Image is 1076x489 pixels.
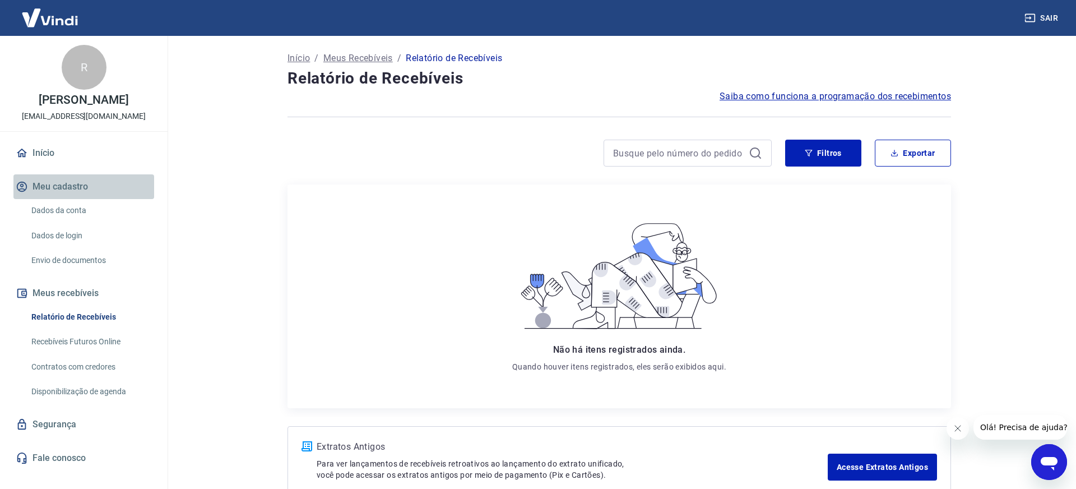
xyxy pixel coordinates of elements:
a: Disponibilização de agenda [27,380,154,403]
iframe: Mensagem da empresa [973,415,1067,440]
div: R [62,45,106,90]
iframe: Fechar mensagem [947,417,969,440]
button: Sair [1022,8,1063,29]
a: Acesse Extratos Antigos [828,454,937,481]
p: Para ver lançamentos de recebíveis retroativos ao lançamento do extrato unificado, você pode aces... [317,458,828,481]
span: Olá! Precisa de ajuda? [7,8,94,17]
p: Quando houver itens registrados, eles serão exibidos aqui. [512,361,726,372]
p: [PERSON_NAME] [39,94,128,106]
a: Recebíveis Futuros Online [27,330,154,353]
p: Extratos Antigos [317,440,828,454]
a: Dados da conta [27,199,154,222]
a: Saiba como funciona a programação dos recebimentos [720,90,951,103]
a: Relatório de Recebíveis [27,306,154,329]
p: / [397,52,401,65]
img: ícone [302,441,312,451]
a: Envio de documentos [27,249,154,272]
a: Início [13,141,154,165]
a: Meus Recebíveis [323,52,393,65]
span: Não há itens registrados ainda. [553,344,685,355]
img: Vindi [13,1,86,35]
a: Início [287,52,310,65]
p: / [314,52,318,65]
a: Fale conosco [13,446,154,470]
button: Exportar [875,140,951,167]
button: Filtros [785,140,861,167]
h4: Relatório de Recebíveis [287,67,951,90]
input: Busque pelo número do pedido [613,145,744,162]
a: Segurança [13,412,154,437]
p: Relatório de Recebíveis [406,52,502,65]
iframe: Botão para abrir a janela de mensagens [1031,444,1067,480]
a: Dados de login [27,224,154,247]
button: Meus recebíveis [13,281,154,306]
button: Meu cadastro [13,174,154,199]
a: Contratos com credores [27,356,154,379]
p: [EMAIL_ADDRESS][DOMAIN_NAME] [22,110,146,122]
